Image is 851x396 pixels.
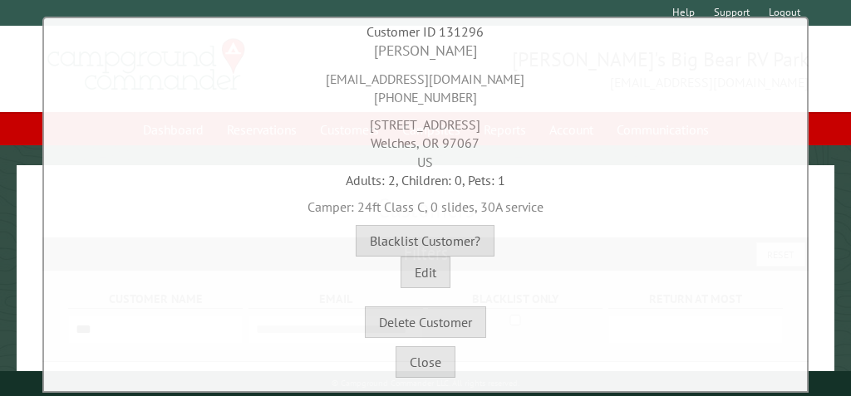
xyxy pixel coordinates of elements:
button: Edit [401,257,450,288]
div: [EMAIL_ADDRESS][DOMAIN_NAME] [PHONE_NUMBER] [48,61,803,107]
div: [STREET_ADDRESS] Welches, OR 97067 US [48,107,803,171]
button: Blacklist Customer? [356,225,494,257]
div: Customer ID 131296 [48,22,803,41]
button: Delete Customer [365,306,486,338]
div: Adults: 2, Children: 0, Pets: 1 [48,171,803,189]
button: Close [396,346,455,378]
div: [PERSON_NAME] [48,41,803,61]
div: Camper: 24ft Class C, 0 slides, 30A service [48,189,803,216]
span: [PERSON_NAME]'s Big Bear RV Park [EMAIL_ADDRESS][DOMAIN_NAME] [425,46,809,92]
